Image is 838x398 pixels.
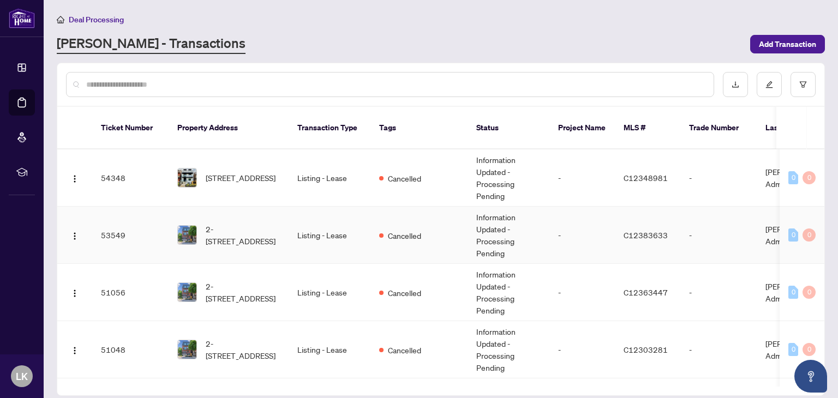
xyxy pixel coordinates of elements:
[92,107,169,149] th: Ticket Number
[624,345,668,354] span: C12303281
[624,173,668,183] span: C12348981
[289,321,370,378] td: Listing - Lease
[750,35,825,53] button: Add Transaction
[549,321,615,378] td: -
[92,207,169,264] td: 53549
[759,35,816,53] span: Add Transaction
[178,340,196,359] img: thumbnail-img
[723,72,748,97] button: download
[680,207,757,264] td: -
[468,149,549,207] td: Information Updated - Processing Pending
[70,346,79,355] img: Logo
[549,149,615,207] td: -
[803,286,816,299] div: 0
[468,207,549,264] td: Information Updated - Processing Pending
[57,34,246,54] a: [PERSON_NAME] - Transactions
[680,107,757,149] th: Trade Number
[66,284,83,301] button: Logo
[70,174,79,183] img: Logo
[388,344,421,356] span: Cancelled
[757,72,782,97] button: edit
[615,107,680,149] th: MLS #
[680,149,757,207] td: -
[92,149,169,207] td: 54348
[178,283,196,301] img: thumbnail-img
[206,223,280,247] span: 2-[STREET_ADDRESS]
[388,230,421,242] span: Cancelled
[66,341,83,358] button: Logo
[732,81,739,88] span: download
[70,232,79,240] img: Logo
[66,169,83,186] button: Logo
[803,228,816,242] div: 0
[549,264,615,321] td: -
[9,8,35,28] img: logo
[549,107,615,149] th: Project Name
[289,107,370,149] th: Transaction Type
[468,107,549,149] th: Status
[206,280,280,304] span: 2-[STREET_ADDRESS]
[803,343,816,356] div: 0
[16,369,28,384] span: LK
[289,264,370,321] td: Listing - Lease
[791,72,816,97] button: filter
[206,172,276,184] span: [STREET_ADDRESS]
[624,287,668,297] span: C12363447
[69,15,124,25] span: Deal Processing
[388,287,421,299] span: Cancelled
[206,337,280,361] span: 2-[STREET_ADDRESS]
[289,207,370,264] td: Listing - Lease
[289,149,370,207] td: Listing - Lease
[680,264,757,321] td: -
[169,107,289,149] th: Property Address
[680,321,757,378] td: -
[788,286,798,299] div: 0
[388,172,421,184] span: Cancelled
[624,230,668,240] span: C12383633
[70,289,79,298] img: Logo
[799,81,807,88] span: filter
[803,171,816,184] div: 0
[468,264,549,321] td: Information Updated - Processing Pending
[765,81,773,88] span: edit
[788,343,798,356] div: 0
[788,171,798,184] div: 0
[370,107,468,149] th: Tags
[468,321,549,378] td: Information Updated - Processing Pending
[178,226,196,244] img: thumbnail-img
[794,360,827,393] button: Open asap
[788,228,798,242] div: 0
[92,321,169,378] td: 51048
[92,264,169,321] td: 51056
[57,16,64,23] span: home
[549,207,615,264] td: -
[178,168,196,187] img: thumbnail-img
[66,226,83,244] button: Logo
